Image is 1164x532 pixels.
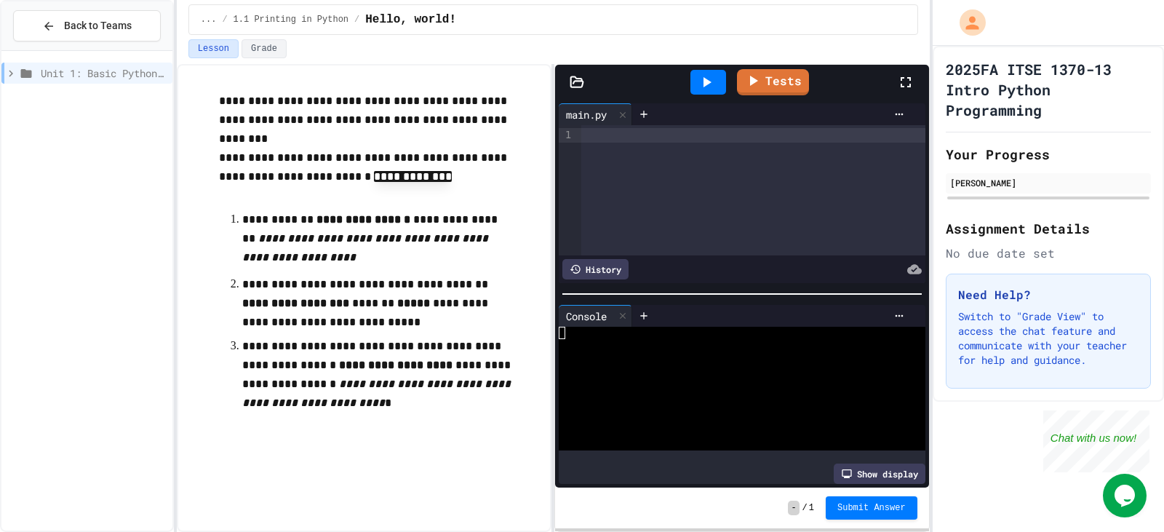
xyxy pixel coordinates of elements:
div: No due date set [946,245,1151,262]
span: - [788,501,799,515]
div: main.py [559,103,632,125]
h3: Need Help? [958,286,1139,303]
span: Back to Teams [64,18,132,33]
h2: Your Progress [946,144,1151,164]
h2: Assignment Details [946,218,1151,239]
div: [PERSON_NAME] [950,176,1147,189]
div: 1 [559,128,573,143]
span: ... [201,14,217,25]
button: Lesson [188,39,239,58]
div: main.py [559,107,614,122]
iframe: chat widget [1103,474,1149,517]
span: / [802,502,808,514]
span: 1 [809,502,814,514]
span: / [222,14,227,25]
span: Submit Answer [837,502,906,514]
span: 1.1 Printing in Python [234,14,348,25]
div: Show display [834,464,925,484]
span: Unit 1: Basic Python and Console Interaction [41,65,167,81]
span: Hello, world! [365,11,456,28]
p: Switch to "Grade View" to access the chat feature and communicate with your teacher for help and ... [958,309,1139,368]
div: History [562,259,629,279]
button: Submit Answer [826,496,917,520]
button: Back to Teams [13,10,161,41]
a: Tests [737,69,809,95]
div: Console [559,305,632,327]
iframe: chat widget [1043,410,1149,472]
h1: 2025FA ITSE 1370-13 Intro Python Programming [946,59,1151,120]
div: My Account [944,6,989,39]
span: / [354,14,359,25]
button: Grade [242,39,287,58]
div: Console [559,309,614,324]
